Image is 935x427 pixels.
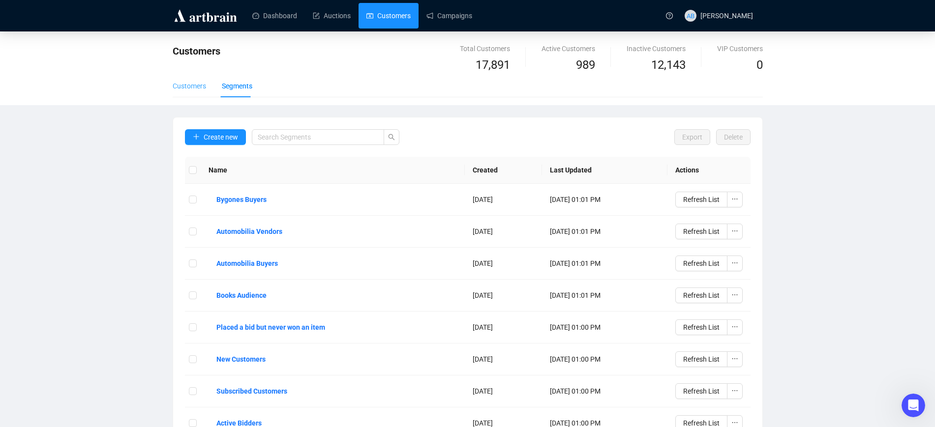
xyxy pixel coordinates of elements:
div: user says… [8,238,189,270]
button: go back [6,4,25,23]
input: Search Segments [258,132,370,142]
span: Customers [173,45,220,57]
span: Refresh List [683,322,720,333]
b: Bygones Buyers [216,194,267,205]
div: So, this has happened before so I'll let you know in case it's something I'm doing. You kindly he... [43,32,181,80]
b: New Customers [216,354,266,365]
div: [DATE] 01:00 PM [550,322,660,333]
div: [DATE] 01:01 PM [550,258,660,269]
span: Refresh List [683,386,720,397]
button: Refresh List [675,287,727,303]
th: Created [465,157,542,184]
b: Subscribed Customers [216,386,287,397]
div: [DATE] [473,194,534,205]
div: [DATE] 01:00 PM [550,354,660,365]
h1: Artbrain [48,5,80,12]
img: logo [173,8,239,24]
button: Refresh List [675,351,727,367]
div: [DATE] 01:01 PM [550,194,660,205]
span: 12,143 [651,56,686,75]
div: Artbrain says… [8,145,189,177]
a: Customers [366,3,411,28]
button: Refresh List [675,224,727,239]
div: I'll look into the DNS again shortly... hopefully wthin a week or two [35,238,189,269]
div: [DATE] [473,386,534,397]
div: [DATE] 01:01 PM [550,226,660,237]
div: It might also be related to the missing DNS record [16,183,153,202]
span: Refresh List [683,290,720,301]
a: Auctions [313,3,351,28]
span: plus [193,133,200,140]
div: This happened before where you guys kindly helped me get sorted and then it went back to not send... [35,87,189,137]
div: user says… [8,270,189,309]
span: ellipsis [731,387,738,394]
div: So, this has happened before so I'll let you know in case it's something I'm doing. You kindly he... [35,26,189,86]
th: Last Updated [542,157,667,184]
th: Name [201,157,465,184]
textarea: Message… [8,301,188,318]
div: Hi [PERSON_NAME], can you also please also check the spam box? [16,151,153,170]
span: Refresh List [683,194,720,205]
b: Books Audience [216,290,267,301]
div: Active Customers [542,43,595,54]
button: Send a message… [169,318,184,334]
div: user says… [8,26,189,87]
th: Actions [667,157,751,184]
span: ellipsis [731,291,738,298]
img: Profile image for Artbrain [28,5,44,21]
button: Export [674,129,710,145]
button: Create new [185,129,246,145]
b: Placed a bid but never won an item [216,322,325,333]
a: Campaigns [426,3,472,28]
span: ellipsis [731,419,738,426]
div: Artbrain says… [8,177,189,216]
button: Refresh List [675,192,727,207]
span: search [388,134,395,141]
div: I'll look into the DNS again shortly... hopefully wthin a week or two [43,244,181,263]
div: Thank you again, I really appreciate your quick responses and help :) [43,276,181,295]
button: Refresh List [675,256,727,271]
p: Active in the last 15m [48,12,118,22]
div: VIP Customers [717,43,763,54]
div: Customers [173,81,206,91]
div: This happened before where you guys kindly helped me get sorted and then it went back to not send... [43,93,181,131]
button: Gif picker [31,322,39,330]
button: Automobilia Buyers [209,256,286,271]
iframe: Intercom live chat [902,394,925,417]
span: 989 [576,58,595,72]
button: Books Audience [209,287,274,303]
span: Refresh List [683,354,720,365]
span: ellipsis [731,259,738,266]
button: Refresh List [675,319,727,335]
button: New Customers [209,351,273,367]
span: Refresh List [683,226,720,237]
span: 17,891 [476,56,510,75]
button: Automobilia Vendors [209,224,290,239]
a: Dashboard [252,3,297,28]
span: Create new [204,132,238,142]
div: user says… [8,216,189,238]
div: Segments [222,81,252,91]
span: ellipsis [731,196,738,202]
div: [DATE] [473,226,534,237]
div: Total Customers [460,43,510,54]
div: Yes that's where it was! [92,216,189,237]
div: Hi [PERSON_NAME], can you also please also check the spam box? [8,145,161,176]
button: Delete [716,129,751,145]
span: 0 [756,58,763,72]
div: [DATE] [473,354,534,365]
b: Automobilia Vendors [216,226,282,237]
button: Upload attachment [47,322,55,330]
div: [DATE] [473,290,534,301]
button: Placed a bid but never won an item [209,319,333,335]
span: question-circle [666,12,673,19]
div: [DATE] [473,258,534,269]
div: Close [173,4,190,22]
div: Inactive Customers [627,43,686,54]
b: Automobilia Buyers [216,258,278,269]
span: AB [686,10,694,21]
div: [DATE] [473,322,534,333]
button: Bygones Buyers [209,192,274,207]
div: [DATE] 01:01 PM [550,290,660,301]
span: Refresh List [683,258,720,269]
